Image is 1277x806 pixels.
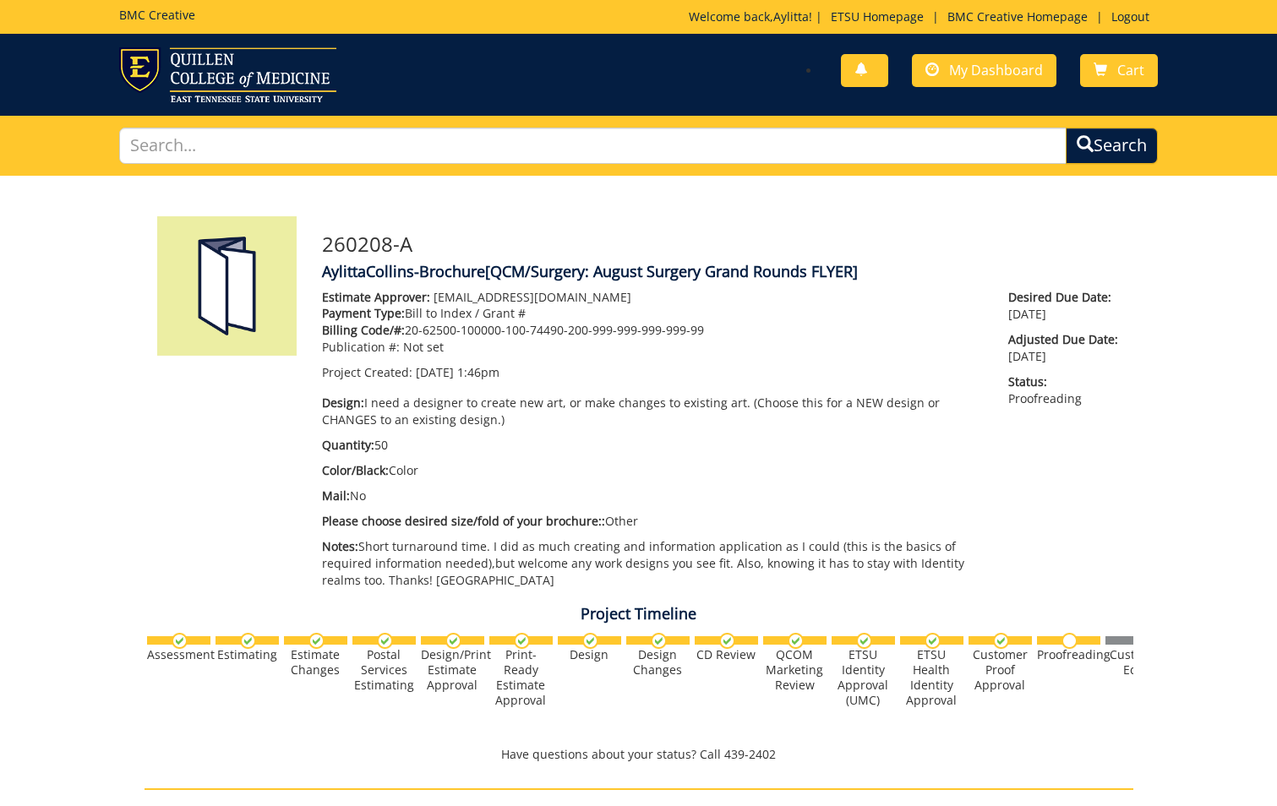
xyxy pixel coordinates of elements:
h4: Project Timeline [145,606,1133,623]
img: checkmark [582,633,598,649]
div: Estimating [216,647,279,662]
input: Search... [119,128,1067,164]
div: Assessment [147,647,210,662]
img: checkmark [445,633,461,649]
p: Color [322,462,984,479]
span: Mail: [322,487,350,504]
img: checkmark [377,633,393,649]
p: Have questions about your status? Call 439-2402 [145,746,1133,763]
a: Logout [1103,8,1158,25]
div: Design Changes [626,647,690,678]
button: Search [1066,128,1158,164]
p: 50 [322,437,984,454]
img: checkmark [788,633,804,649]
div: Design [558,647,621,662]
p: [DATE] [1008,331,1120,365]
img: Product featured image [157,216,297,356]
span: Quantity: [322,437,374,453]
span: [QCM/Surgery: August Surgery Grand Rounds FLYER] [485,261,858,281]
span: Please choose desired size/fold of your brochure:: [322,513,605,529]
span: Estimate Approver: [322,289,430,305]
span: Cart [1117,61,1144,79]
div: Proofreading [1037,647,1100,662]
h4: AylittaCollins-Brochure [322,264,1121,280]
img: checkmark [925,633,941,649]
span: Billing Code/#: [322,322,405,338]
p: 20-62500-100000-100-74490-200-999-999-999-999-99 [322,322,984,339]
span: Adjusted Due Date: [1008,331,1120,348]
img: checkmark [240,633,256,649]
img: checkmark [719,633,735,649]
div: Estimate Changes [284,647,347,678]
div: Design/Print Estimate Approval [421,647,484,693]
div: Customer Proof Approval [969,647,1032,693]
h3: 260208-A [322,233,1121,255]
h5: BMC Creative [119,8,195,21]
span: Notes: [322,538,358,554]
p: Short turnaround time. I did as much creating and information application as I could (this is the... [322,538,984,589]
p: Welcome back, ! | | | [689,8,1158,25]
span: Design: [322,395,364,411]
div: Print-Ready Estimate Approval [489,647,553,708]
span: Project Created: [322,364,412,380]
img: ETSU logo [119,47,336,102]
img: checkmark [308,633,325,649]
a: BMC Creative Homepage [939,8,1096,25]
span: [DATE] 1:46pm [416,364,499,380]
span: Color/Black: [322,462,389,478]
div: CD Review [695,647,758,662]
img: no [1061,633,1078,649]
div: ETSU Identity Approval (UMC) [832,647,895,708]
p: [EMAIL_ADDRESS][DOMAIN_NAME] [322,289,984,306]
div: Customer Edits [1105,647,1169,678]
a: My Dashboard [912,54,1056,87]
a: Cart [1080,54,1158,87]
div: QCOM Marketing Review [763,647,827,693]
span: Status: [1008,373,1120,390]
span: Desired Due Date: [1008,289,1120,306]
a: ETSU Homepage [822,8,932,25]
img: checkmark [514,633,530,649]
p: Other [322,513,984,530]
img: checkmark [172,633,188,649]
a: Aylitta [773,8,809,25]
p: I need a designer to create new art, or make changes to existing art. (Choose this for a NEW desi... [322,395,984,428]
div: Postal Services Estimating [352,647,416,693]
p: No [322,487,984,504]
span: Not set [403,339,444,355]
div: ETSU Health Identity Approval [900,647,963,708]
p: Bill to Index / Grant # [322,305,984,322]
p: [DATE] [1008,289,1120,323]
span: My Dashboard [949,61,1043,79]
span: Publication #: [322,339,400,355]
img: checkmark [856,633,872,649]
p: Proofreading [1008,373,1120,407]
img: checkmark [993,633,1009,649]
span: Payment Type: [322,305,405,321]
img: checkmark [651,633,667,649]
